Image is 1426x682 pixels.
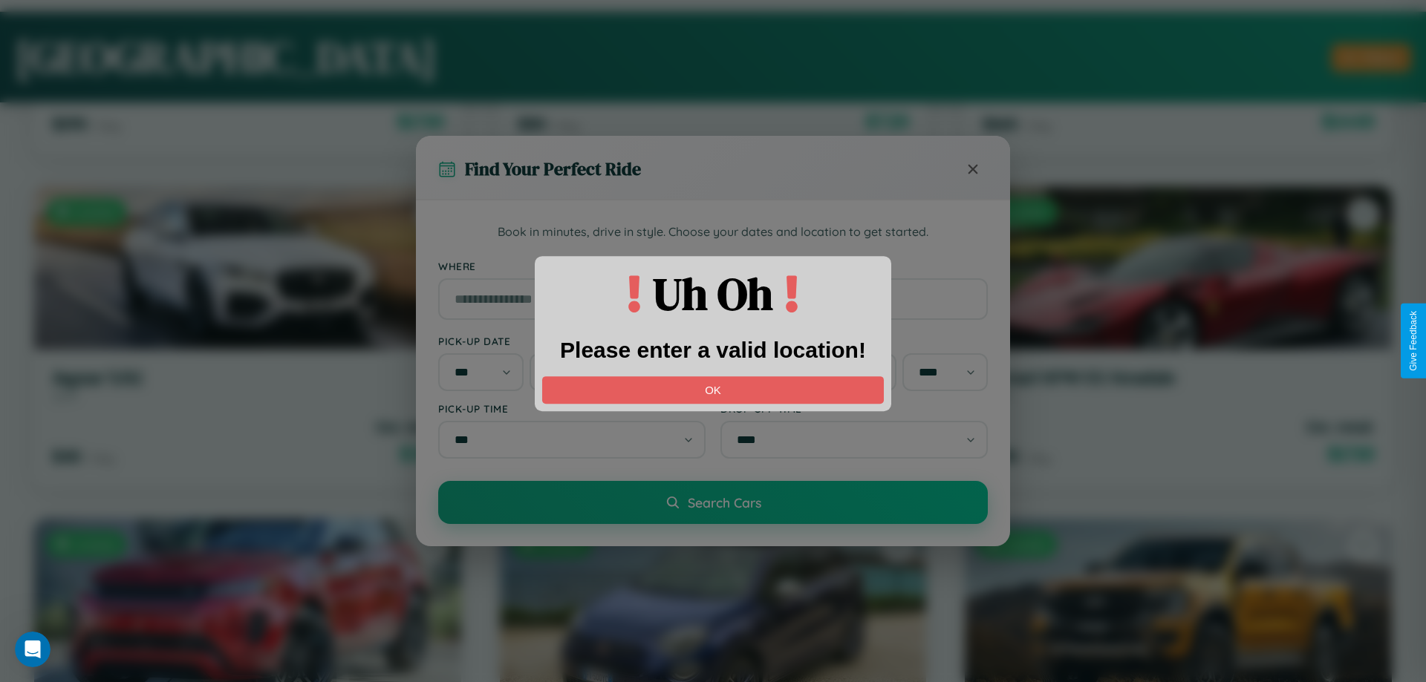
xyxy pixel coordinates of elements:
label: Where [438,260,988,272]
span: Search Cars [688,494,761,511]
label: Drop-off Time [720,402,988,415]
label: Pick-up Date [438,335,706,347]
label: Drop-off Date [720,335,988,347]
label: Pick-up Time [438,402,706,415]
h3: Find Your Perfect Ride [465,157,641,181]
p: Book in minutes, drive in style. Choose your dates and location to get started. [438,223,988,242]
